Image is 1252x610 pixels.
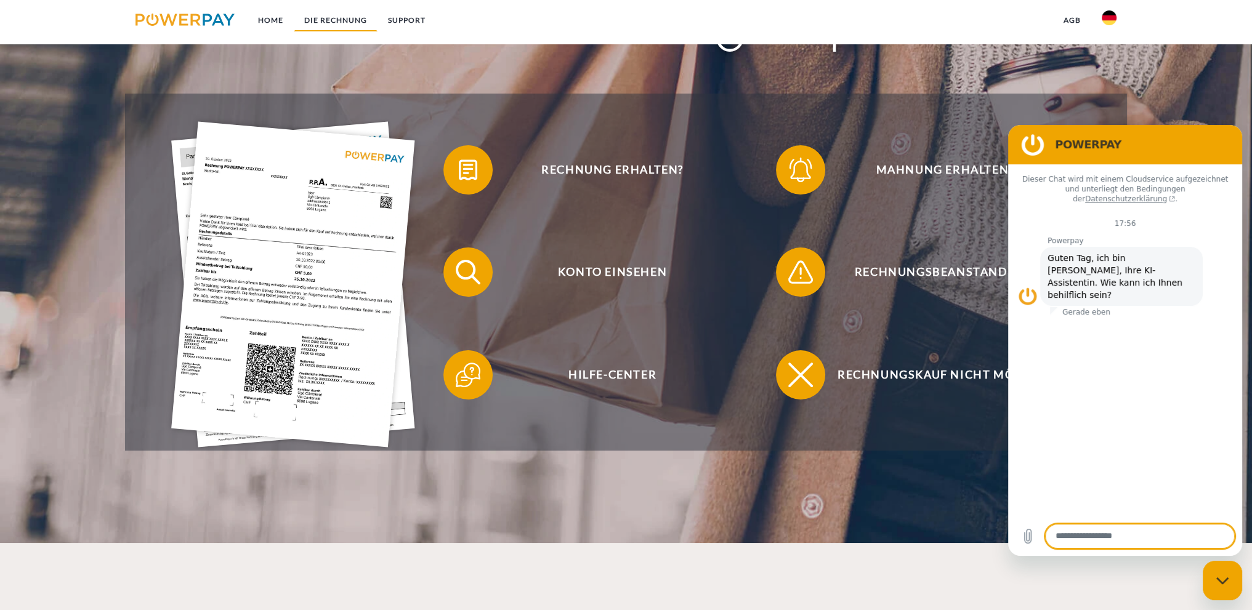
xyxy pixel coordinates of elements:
[461,145,763,195] span: Rechnung erhalten?
[461,350,763,399] span: Hilfe-Center
[378,9,436,31] a: SUPPORT
[443,145,764,195] button: Rechnung erhalten?
[1053,9,1091,31] a: agb
[294,9,378,31] a: DIE RECHNUNG
[794,247,1096,297] span: Rechnungsbeanstandung
[443,247,764,297] button: Konto einsehen
[776,145,1096,195] button: Mahnung erhalten?
[776,350,1096,399] button: Rechnungskauf nicht möglich
[135,14,235,26] img: logo-powerpay.svg
[172,122,416,447] img: single_invoice_powerpay_de.jpg
[785,257,816,287] img: qb_warning.svg
[794,350,1096,399] span: Rechnungskauf nicht möglich
[785,155,816,185] img: qb_bell.svg
[794,145,1096,195] span: Mahnung erhalten?
[453,155,483,185] img: qb_bill.svg
[453,359,483,390] img: qb_help.svg
[776,247,1096,297] button: Rechnungsbeanstandung
[1203,561,1242,600] iframe: Schaltfläche zum Öffnen des Messaging-Fensters; Konversation läuft
[1102,10,1117,25] img: de
[248,9,294,31] a: Home
[461,247,763,297] span: Konto einsehen
[1008,125,1242,556] iframe: Messaging-Fenster
[443,350,764,399] button: Hilfe-Center
[453,257,483,287] img: qb_search.svg
[785,359,816,390] img: qb_close.svg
